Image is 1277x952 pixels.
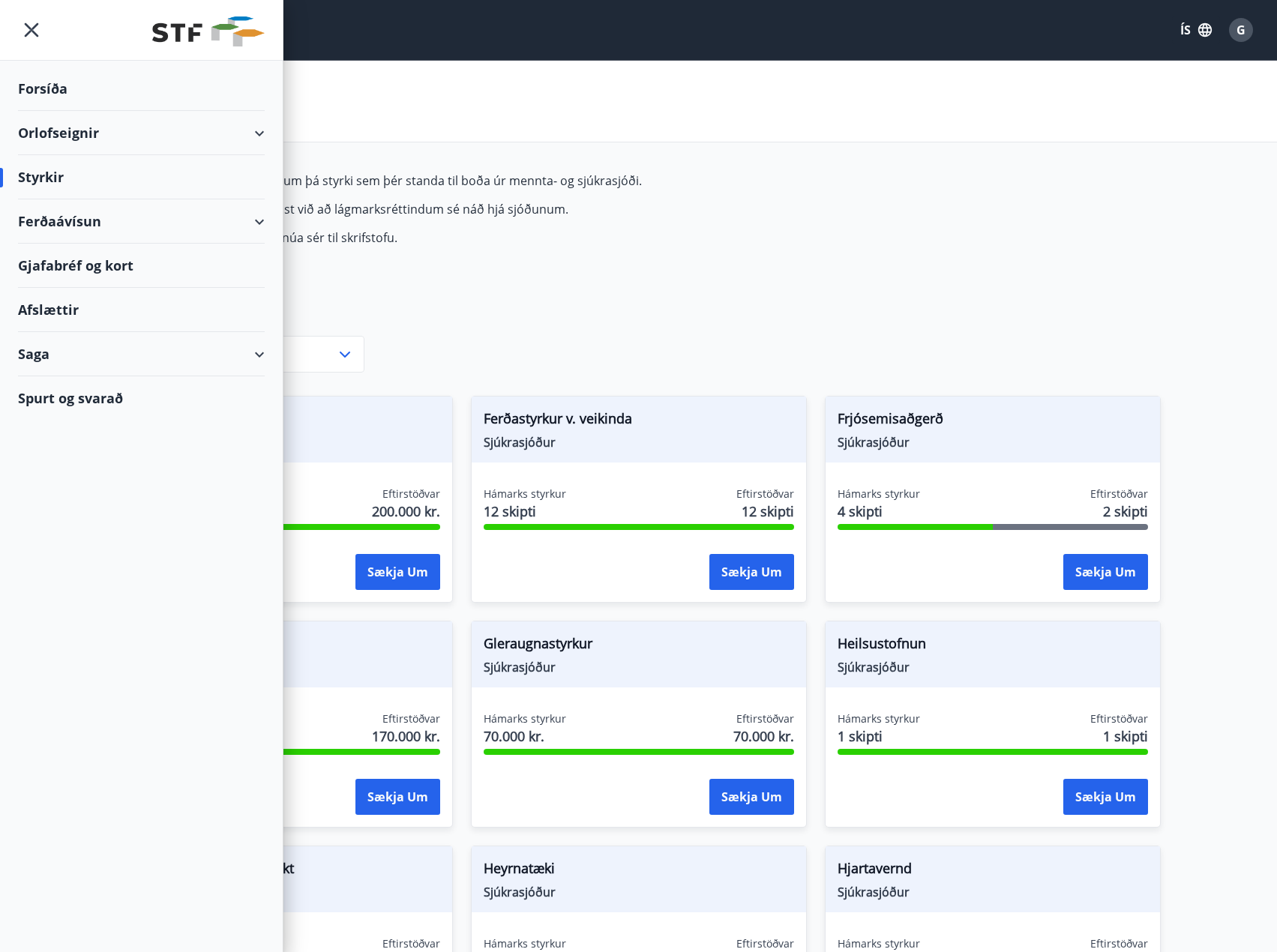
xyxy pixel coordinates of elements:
[18,111,265,155] div: Orlofseignir
[484,501,566,521] span: 12 skipti
[130,633,440,659] span: Fæðingarstyrkur
[709,779,794,815] button: Sækja um
[382,936,440,951] span: Eftirstöðvar
[117,201,825,217] p: Hámarksupphæð styrks miðast við að lágmarksréttindum sé náð hjá sjóðunum.
[484,409,794,434] span: Ferðastyrkur v. veikinda
[18,244,265,288] div: Gjafabréf og kort
[18,67,265,111] div: Forsíða
[838,486,920,501] span: Hámarks styrkur
[1063,554,1148,590] button: Sækja um
[18,16,45,43] button: menu
[18,376,265,420] div: Spurt og svarað
[18,288,265,332] div: Afslættir
[355,779,440,815] button: Sækja um
[838,936,920,951] span: Hámarks styrkur
[382,486,440,501] span: Eftirstöðvar
[838,884,1148,900] span: Sjúkrasjóður
[130,409,440,434] span: Augnaðgerð
[838,434,1148,451] span: Sjúkrasjóður
[484,936,566,951] span: Hámarks styrkur
[733,726,794,746] span: 70.000 kr.
[484,858,794,884] span: Heyrnatæki
[130,434,440,451] span: Sjúkrasjóður
[1090,936,1148,951] span: Eftirstöðvar
[1223,12,1259,48] button: G
[18,155,265,199] div: Styrkir
[838,501,920,521] span: 4 skipti
[130,858,440,884] span: Heilsustyrkur - líkamsrækt
[838,858,1148,884] span: Hjartavernd
[484,884,794,900] span: Sjúkrasjóður
[18,332,265,376] div: Saga
[838,409,1148,434] span: Frjósemisaðgerð
[1172,16,1220,43] button: ÍS
[838,726,920,746] span: 1 skipti
[382,711,440,726] span: Eftirstöðvar
[736,711,794,726] span: Eftirstöðvar
[130,659,440,675] span: Sjúkrasjóður
[736,486,794,501] span: Eftirstöðvar
[484,726,566,746] span: 70.000 kr.
[484,711,566,726] span: Hámarks styrkur
[484,633,794,659] span: Gleraugnastyrkur
[709,554,794,590] button: Sækja um
[1090,711,1148,726] span: Eftirstöðvar
[372,501,440,521] span: 200.000 kr.
[372,726,440,746] span: 170.000 kr.
[1103,726,1148,746] span: 1 skipti
[117,172,825,189] p: Hér fyrir neðan getur þú sótt um þá styrki sem þér standa til boða úr mennta- og sjúkrasjóði.
[1090,486,1148,501] span: Eftirstöðvar
[484,486,566,501] span: Hámarks styrkur
[152,16,265,46] img: union_logo
[130,884,440,900] span: Sjúkrasjóður
[355,554,440,590] button: Sækja um
[736,936,794,951] span: Eftirstöðvar
[838,659,1148,675] span: Sjúkrasjóður
[838,711,920,726] span: Hámarks styrkur
[1103,501,1148,521] span: 2 skipti
[1237,22,1246,38] span: G
[18,199,265,244] div: Ferðaávísun
[838,633,1148,659] span: Heilsustofnun
[742,501,794,521] span: 12 skipti
[484,434,794,451] span: Sjúkrasjóður
[117,229,825,246] p: Fyrir frekari upplýsingar má snúa sér til skrifstofu.
[484,659,794,675] span: Sjúkrasjóður
[1063,779,1148,815] button: Sækja um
